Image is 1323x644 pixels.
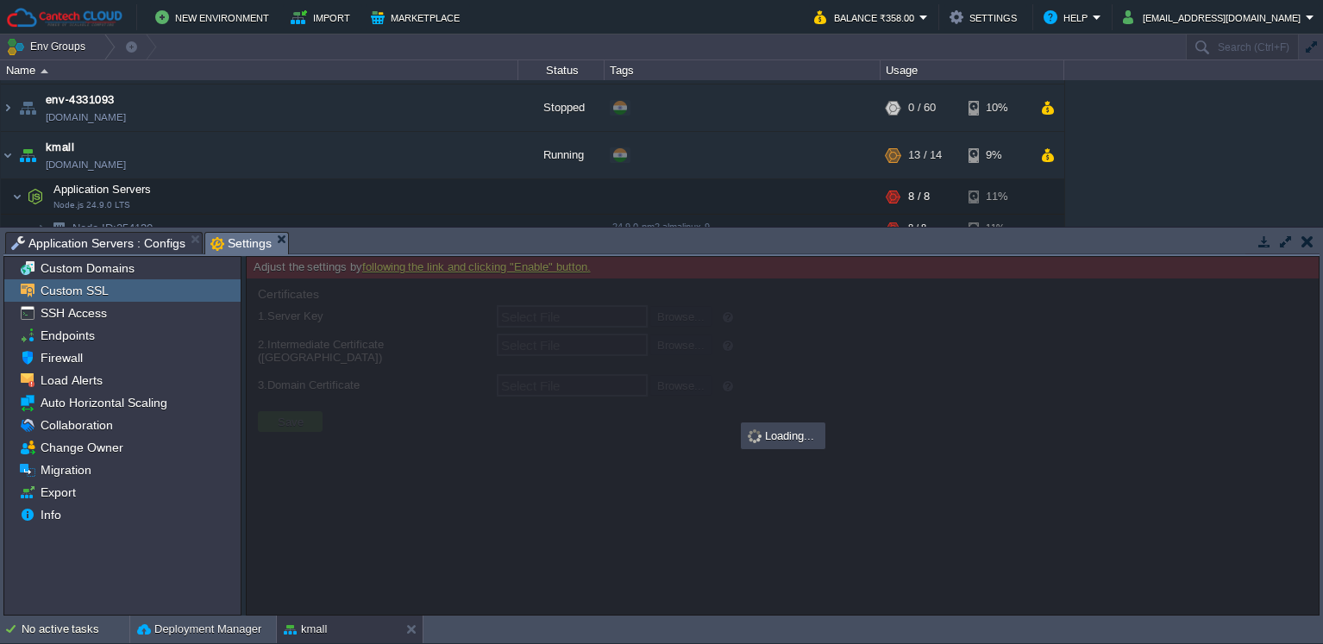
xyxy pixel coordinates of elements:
[1044,7,1093,28] button: Help
[37,260,137,276] a: Custom Domains
[12,179,22,214] img: AMDAwAAAACH5BAEAAAAALAAAAAABAAEAAAICRAEAOw==
[46,109,126,126] a: [DOMAIN_NAME]
[518,84,605,131] div: Stopped
[908,179,930,214] div: 8 / 8
[137,621,261,638] button: Deployment Manager
[37,417,116,433] a: Collaboration
[52,182,154,197] span: Application Servers
[612,222,710,232] span: 24.9.0-pm2-almalinux-9
[519,60,604,80] div: Status
[37,395,170,410] a: Auto Horizontal Scaling
[881,60,1063,80] div: Usage
[37,507,64,522] a: Info
[950,7,1022,28] button: Settings
[2,60,517,80] div: Name
[47,215,71,241] img: AMDAwAAAACH5BAEAAAAALAAAAAABAAEAAAICRAEAOw==
[518,132,605,178] div: Running
[743,424,824,447] div: Loading...
[16,132,40,178] img: AMDAwAAAACH5BAEAAAAALAAAAAABAAEAAAICRAEAOw==
[46,139,74,156] a: kmall
[71,221,155,235] span: 254130
[46,91,115,109] a: env-4331093
[1,84,15,131] img: AMDAwAAAACH5BAEAAAAALAAAAAABAAEAAAICRAEAOw==
[908,215,926,241] div: 8 / 8
[605,60,880,80] div: Tags
[52,183,154,196] a: Application ServersNode.js 24.9.0 LTS
[969,132,1025,178] div: 9%
[6,34,91,59] button: Env Groups
[71,221,155,235] a: Node ID:254130
[371,7,465,28] button: Marketplace
[37,350,85,366] a: Firewall
[23,179,47,214] img: AMDAwAAAACH5BAEAAAAALAAAAAABAAEAAAICRAEAOw==
[969,179,1025,214] div: 11%
[37,305,110,321] a: SSH Access
[814,7,919,28] button: Balance ₹358.00
[969,215,1025,241] div: 11%
[155,7,274,28] button: New Environment
[72,222,116,234] span: Node ID:
[41,69,48,73] img: AMDAwAAAACH5BAEAAAAALAAAAAABAAEAAAICRAEAOw==
[37,462,94,478] a: Migration
[37,485,78,500] a: Export
[37,440,126,455] a: Change Owner
[22,616,129,643] div: No active tasks
[908,132,942,178] div: 13 / 14
[1123,7,1306,28] button: [EMAIL_ADDRESS][DOMAIN_NAME]
[908,84,936,131] div: 0 / 60
[37,328,97,343] a: Endpoints
[37,283,111,298] a: Custom SSL
[53,200,130,210] span: Node.js 24.9.0 LTS
[210,233,272,254] span: Settings
[6,7,123,28] img: Cantech Cloud
[11,233,185,253] span: Application Servers : Configs
[1,132,15,178] img: AMDAwAAAACH5BAEAAAAALAAAAAABAAEAAAICRAEAOw==
[46,156,126,173] a: [DOMAIN_NAME]
[16,84,40,131] img: AMDAwAAAACH5BAEAAAAALAAAAAABAAEAAAICRAEAOw==
[37,372,105,388] a: Load Alerts
[36,215,47,241] img: AMDAwAAAACH5BAEAAAAALAAAAAABAAEAAAICRAEAOw==
[969,84,1025,131] div: 10%
[291,7,355,28] button: Import
[284,621,327,638] button: kmall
